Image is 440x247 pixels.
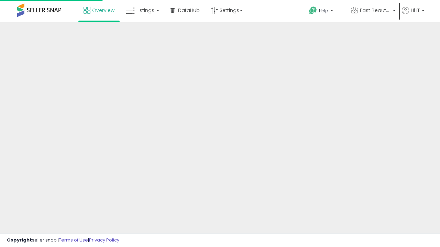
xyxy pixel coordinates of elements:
[304,1,345,22] a: Help
[59,237,88,243] a: Terms of Use
[136,7,154,14] span: Listings
[360,7,391,14] span: Fast Beauty ([GEOGRAPHIC_DATA])
[411,7,420,14] span: Hi IT
[7,237,32,243] strong: Copyright
[7,237,119,244] div: seller snap | |
[178,7,200,14] span: DataHub
[402,7,425,22] a: Hi IT
[92,7,114,14] span: Overview
[309,6,317,15] i: Get Help
[89,237,119,243] a: Privacy Policy
[319,8,328,14] span: Help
